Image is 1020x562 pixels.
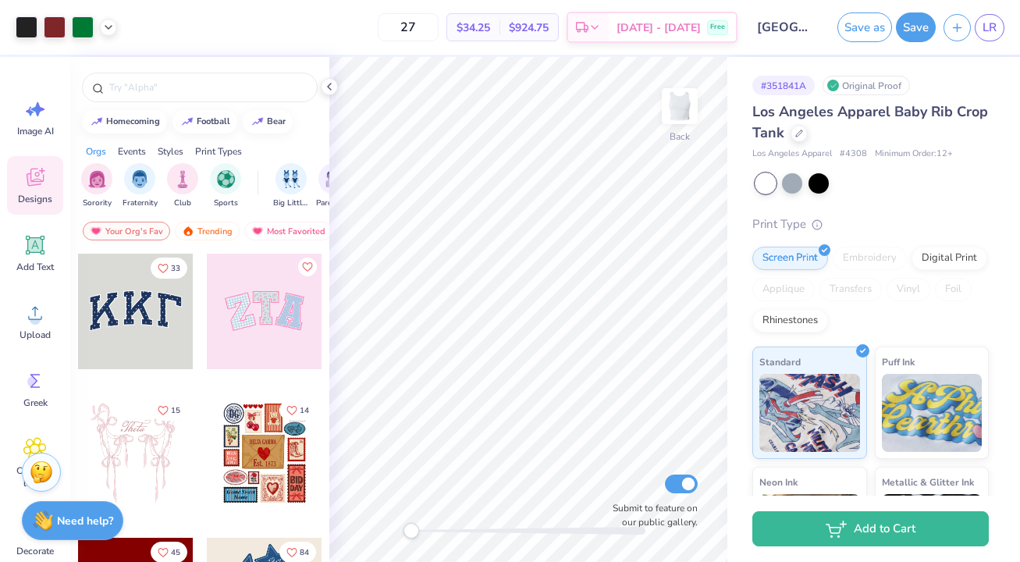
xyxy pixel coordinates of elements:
[210,163,241,209] button: filter button
[935,278,972,301] div: Foil
[752,215,989,233] div: Print Type
[752,247,828,270] div: Screen Print
[81,163,112,209] button: filter button
[91,117,103,126] img: trend_line.gif
[316,163,352,209] div: filter for Parent's Weekend
[509,20,549,36] span: $924.75
[759,374,860,452] img: Standard
[983,19,997,37] span: LR
[912,247,987,270] div: Digital Print
[88,170,106,188] img: Sorority Image
[174,197,191,209] span: Club
[823,76,910,95] div: Original Proof
[123,163,158,209] button: filter button
[378,13,439,41] input: – –
[279,400,316,421] button: Like
[16,545,54,557] span: Decorate
[273,163,309,209] div: filter for Big Little Reveal
[182,226,194,237] img: trending.gif
[9,464,61,489] span: Clipart & logos
[670,130,690,144] div: Back
[171,407,180,414] span: 15
[267,117,286,126] div: bear
[195,144,242,158] div: Print Types
[759,474,798,490] span: Neon Ink
[214,197,238,209] span: Sports
[167,163,198,209] button: filter button
[197,117,230,126] div: football
[108,80,307,95] input: Try "Alpha"
[83,197,112,209] span: Sorority
[710,22,725,33] span: Free
[882,474,974,490] span: Metallic & Glitter Ink
[123,197,158,209] span: Fraternity
[243,110,293,133] button: bear
[90,226,102,237] img: most_fav.gif
[86,144,106,158] div: Orgs
[300,407,309,414] span: 14
[174,170,191,188] img: Club Image
[887,278,930,301] div: Vinyl
[745,12,822,43] input: Untitled Design
[251,226,264,237] img: most_fav.gif
[752,148,832,161] span: Los Angeles Apparel
[833,247,907,270] div: Embroidery
[83,222,170,240] div: Your Org's Fav
[896,12,936,42] button: Save
[604,501,698,529] label: Submit to feature on our public gallery.
[840,148,867,161] span: # 4308
[325,170,343,188] img: Parent's Weekend Image
[975,14,1004,41] a: LR
[181,117,194,126] img: trend_line.gif
[106,117,160,126] div: homecoming
[273,163,309,209] button: filter button
[882,354,915,370] span: Puff Ink
[57,514,113,528] strong: Need help?
[752,76,815,95] div: # 351841A
[16,261,54,273] span: Add Text
[81,163,112,209] div: filter for Sorority
[18,193,52,205] span: Designs
[298,258,317,276] button: Like
[171,549,180,557] span: 45
[752,511,989,546] button: Add to Cart
[457,20,490,36] span: $34.25
[158,144,183,158] div: Styles
[151,258,187,279] button: Like
[82,110,167,133] button: homecoming
[882,374,983,452] img: Puff Ink
[283,170,300,188] img: Big Little Reveal Image
[617,20,701,36] span: [DATE] - [DATE]
[300,549,309,557] span: 84
[819,278,882,301] div: Transfers
[316,197,352,209] span: Parent's Weekend
[664,91,695,122] img: Back
[752,309,828,333] div: Rhinestones
[837,12,892,42] button: Save as
[118,144,146,158] div: Events
[251,117,264,126] img: trend_line.gif
[759,354,801,370] span: Standard
[244,222,332,240] div: Most Favorited
[23,397,48,409] span: Greek
[752,278,815,301] div: Applique
[172,110,237,133] button: football
[131,170,148,188] img: Fraternity Image
[171,265,180,272] span: 33
[20,329,51,341] span: Upload
[210,163,241,209] div: filter for Sports
[17,125,54,137] span: Image AI
[123,163,158,209] div: filter for Fraternity
[175,222,240,240] div: Trending
[167,163,198,209] div: filter for Club
[273,197,309,209] span: Big Little Reveal
[217,170,235,188] img: Sports Image
[875,148,953,161] span: Minimum Order: 12 +
[151,400,187,421] button: Like
[403,523,419,539] div: Accessibility label
[752,102,988,142] span: Los Angeles Apparel Baby Rib Crop Tank
[316,163,352,209] button: filter button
